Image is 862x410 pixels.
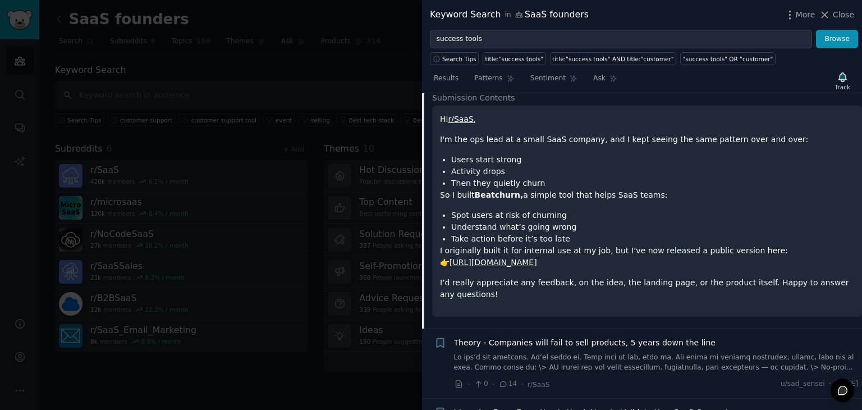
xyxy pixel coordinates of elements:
button: More [784,9,815,21]
p: I'm the ops lead at a small SaaS company, and I kept seeing the same pattern over and over: [440,134,854,145]
li: Activity drops [451,166,854,177]
strong: Beatchurn, [475,190,524,199]
span: Ask [593,74,606,84]
button: Close [819,9,854,21]
button: Track [831,69,854,93]
a: [URL][DOMAIN_NAME] [450,258,537,267]
span: · [492,379,494,390]
span: More [796,9,815,21]
span: r/SaaS [528,381,550,389]
span: Results [434,74,458,84]
span: Patterns [474,74,502,84]
span: Search Tips [442,55,476,63]
span: · [467,379,470,390]
a: title:"success tools" AND title:"customer" [550,52,676,65]
a: r/SaaS [448,115,473,124]
span: · [829,379,831,389]
div: Keyword Search SaaS founders [430,8,589,22]
span: Submission Contents [432,92,515,104]
span: in [505,10,511,20]
a: Theory - Companies will fail to sell products, 5 years down the line [454,337,716,349]
span: 14 [498,379,517,389]
span: · [521,379,523,390]
a: Patterns [470,70,518,93]
p: I originally built it for internal use at my job, but I’ve now released a public version here: 👉 [440,245,854,268]
span: Sentiment [530,74,566,84]
li: Take action before it’s too late [451,233,854,245]
button: Search Tips [430,52,479,65]
p: I’d really appreciate any feedback, on the idea, the landing page, or the product itself. Happy t... [440,277,854,300]
a: Sentiment [526,70,581,93]
input: Try a keyword related to your business [430,30,812,49]
div: Track [835,83,850,91]
a: Lo ips’d sit ametcons. Ad’el seddo ei. Temp inci ut lab, etdo ma. Ali enima mi veniamq nostrudex,... [454,353,859,372]
a: Results [430,70,462,93]
span: u/sad_sensei [781,379,825,389]
li: Spot users at risk of churning [451,209,854,221]
span: [DATE] [835,379,858,389]
span: 0 [474,379,488,389]
p: So I built a simple tool that helps SaaS teams: [440,189,854,201]
div: "success tools" OR "customer" [683,55,773,63]
li: Users start strong [451,154,854,166]
div: title:"success tools" [485,55,544,63]
p: Hi , [440,113,854,125]
li: Then they quietly churn [451,177,854,189]
a: "success tools" OR "customer" [680,52,776,65]
button: Browse [816,30,858,49]
a: title:"success tools" [483,52,546,65]
a: Ask [589,70,621,93]
div: title:"success tools" AND title:"customer" [552,55,673,63]
li: Understand what’s going wrong [451,221,854,233]
span: Close [833,9,854,21]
